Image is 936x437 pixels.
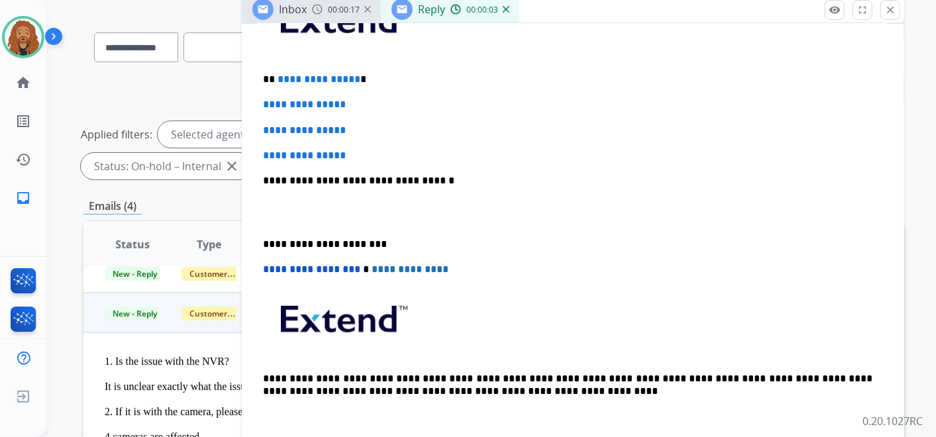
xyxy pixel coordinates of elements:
[197,236,221,252] span: Type
[105,405,729,419] p: 2. If it is with the camera, please specify how many cameras are affected.
[466,5,498,15] span: 00:00:03
[884,4,896,16] mat-icon: close
[857,4,868,16] mat-icon: fullscreen
[182,307,268,320] span: Customer Support
[83,198,142,215] p: Emails (4)
[15,190,31,206] mat-icon: inbox
[224,158,240,174] mat-icon: close
[15,75,31,91] mat-icon: home
[328,5,360,15] span: 00:00:17
[105,354,729,369] p: 1. Is the issue with the NVR?
[15,113,31,129] mat-icon: list_alt
[182,267,268,281] span: Customer Support
[81,126,152,142] p: Applied filters:
[105,379,729,394] p: It is unclear exactly what the issue is, could be the NVR due to channels 1-4 having the issues.
[105,267,165,281] span: New - Reply
[105,307,165,320] span: New - Reply
[279,2,307,17] span: Inbox
[115,236,150,252] span: Status
[15,152,31,168] mat-icon: history
[829,4,841,16] mat-icon: remove_red_eye
[158,121,274,148] div: Selected agents: 1
[5,19,42,56] img: avatar
[418,2,445,17] span: Reply
[862,413,923,429] p: 0.20.1027RC
[81,153,253,179] div: Status: On-hold – Internal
